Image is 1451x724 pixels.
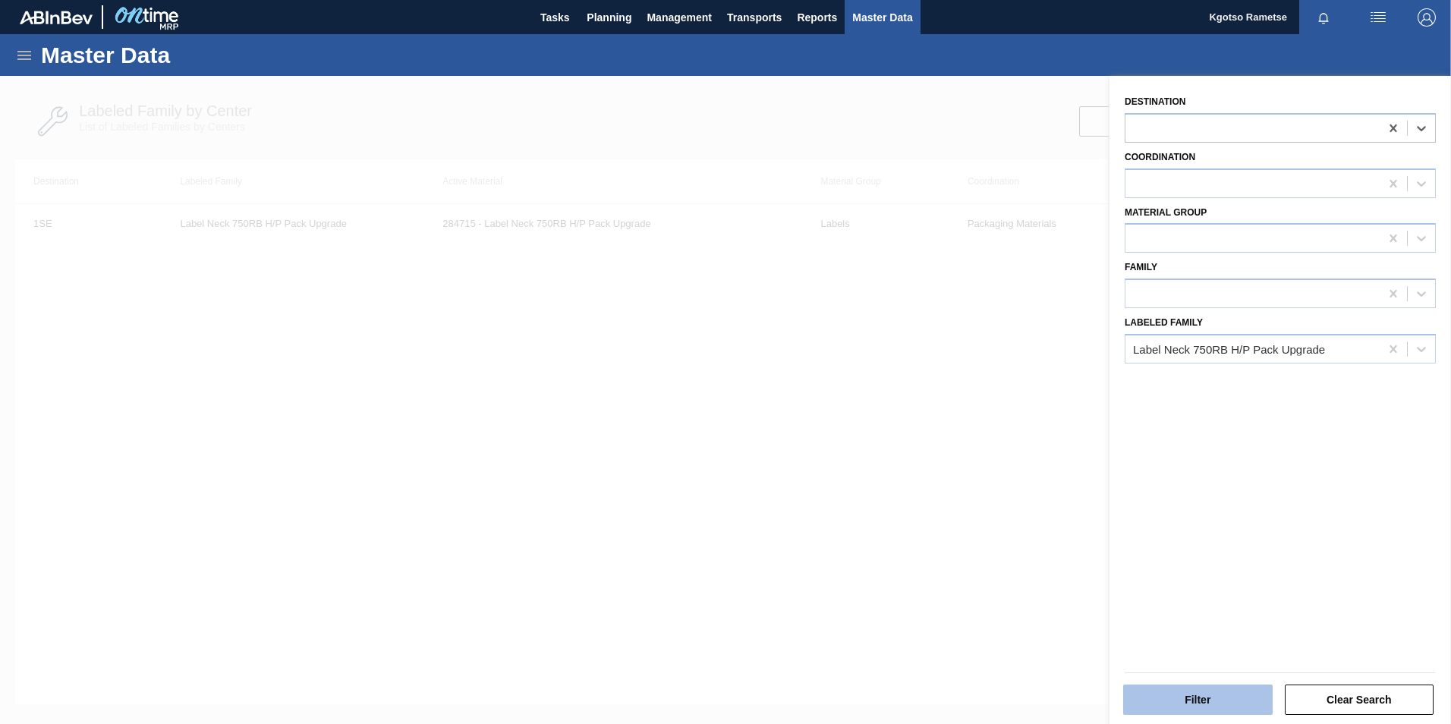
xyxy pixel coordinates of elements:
img: userActions [1369,8,1387,27]
span: Tasks [538,8,571,27]
span: Transports [727,8,782,27]
label: Family [1125,262,1157,272]
span: Master Data [852,8,912,27]
label: Destination [1125,96,1185,107]
span: Management [647,8,712,27]
img: TNhmsLtSVTkK8tSr43FrP2fwEKptu5GPRR3wAAAABJRU5ErkJggg== [20,11,93,24]
img: Logout [1418,8,1436,27]
div: Label Neck 750RB H/P Pack Upgrade [1133,342,1325,355]
button: Clear Search [1285,685,1434,715]
h1: Master Data [41,46,310,64]
span: Planning [587,8,631,27]
label: Material Group [1125,207,1207,218]
button: Notifications [1299,7,1348,28]
label: Coordination [1125,152,1195,162]
button: Filter [1123,685,1273,715]
label: Labeled Family [1125,317,1203,328]
span: Reports [797,8,837,27]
